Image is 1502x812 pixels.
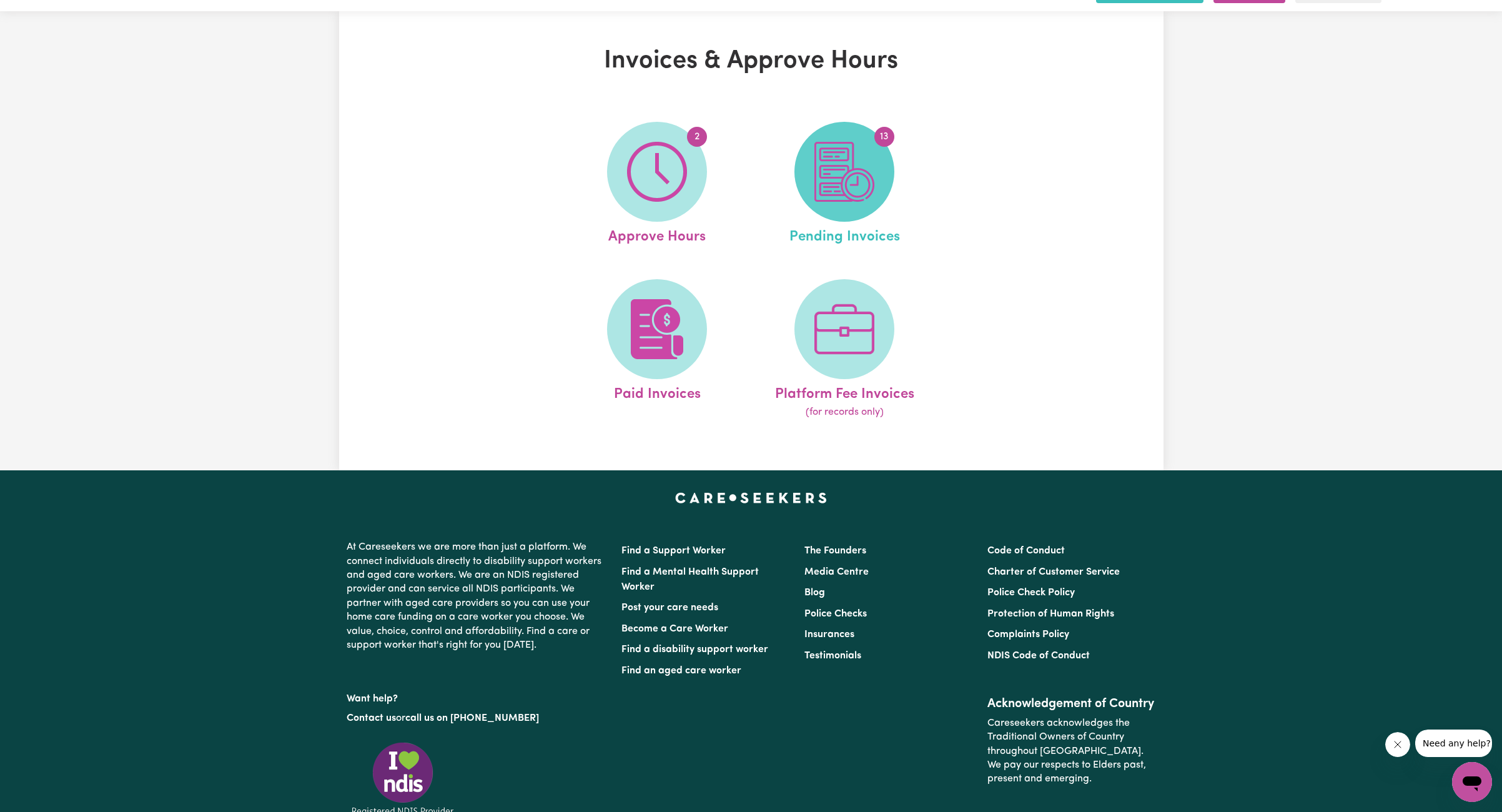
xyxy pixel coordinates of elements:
a: Code of Conduct [987,546,1065,556]
a: Protection of Human Rights [987,609,1114,619]
a: Approve Hours [567,122,747,248]
a: Find a Mental Health Support Worker [621,567,759,592]
span: 2 [687,127,707,147]
span: Paid Invoices [614,379,701,405]
a: Blog [804,588,825,598]
a: Find a disability support worker [621,645,768,655]
p: or [347,706,606,730]
span: 13 [874,127,894,147]
a: Police Check Policy [987,588,1075,598]
a: Pending Invoices [754,122,934,248]
a: Platform Fee Invoices(for records only) [754,279,934,420]
iframe: Close message [1385,732,1410,757]
iframe: Message from company [1415,730,1492,757]
p: At Careseekers we are more than just a platform. We connect individuals directly to disability su... [347,535,606,657]
a: Media Centre [804,567,869,577]
a: Paid Invoices [567,279,747,420]
a: Post your care needs [621,603,718,613]
a: Find an aged care worker [621,666,741,676]
a: Charter of Customer Service [987,567,1120,577]
a: call us on [PHONE_NUMBER] [405,713,539,723]
p: Careseekers acknowledges the Traditional Owners of Country throughout [GEOGRAPHIC_DATA]. We pay o... [987,711,1155,791]
span: Pending Invoices [789,222,900,248]
a: Find a Support Worker [621,546,726,556]
h2: Acknowledgement of Country [987,696,1155,711]
a: Police Checks [804,609,867,619]
a: NDIS Code of Conduct [987,651,1090,661]
span: (for records only) [806,405,884,420]
p: Want help? [347,687,606,706]
span: Platform Fee Invoices [775,379,914,405]
span: Approve Hours [608,222,706,248]
a: Become a Care Worker [621,624,728,634]
a: Careseekers home page [675,493,827,503]
a: Insurances [804,630,854,640]
iframe: Button to launch messaging window [1452,762,1492,802]
a: Contact us [347,713,396,723]
a: The Founders [804,546,866,556]
h1: Invoices & Approve Hours [484,46,1019,76]
a: Complaints Policy [987,630,1069,640]
a: Testimonials [804,651,861,661]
